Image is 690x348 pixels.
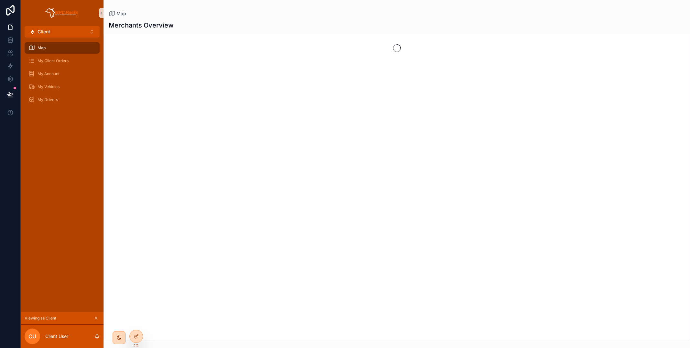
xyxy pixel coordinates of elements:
span: My Account [38,71,60,76]
a: My Client Orders [25,55,100,67]
div: scrollable content [21,38,104,114]
span: Client [38,28,50,35]
span: CU [28,332,36,340]
span: Map [38,45,46,51]
span: My Vehicles [38,84,60,89]
a: Map [25,42,100,54]
a: Map [109,10,126,17]
p: Client User [45,333,68,340]
span: My Client Orders [38,58,69,63]
h1: Merchants Overview [109,21,174,30]
button: Select Button [25,26,100,38]
span: My Drivers [38,97,58,102]
a: My Drivers [25,94,100,106]
a: My Account [25,68,100,80]
span: Map [116,10,126,17]
span: Viewing as Client [25,316,56,321]
img: App logo [45,8,80,18]
a: My Vehicles [25,81,100,93]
